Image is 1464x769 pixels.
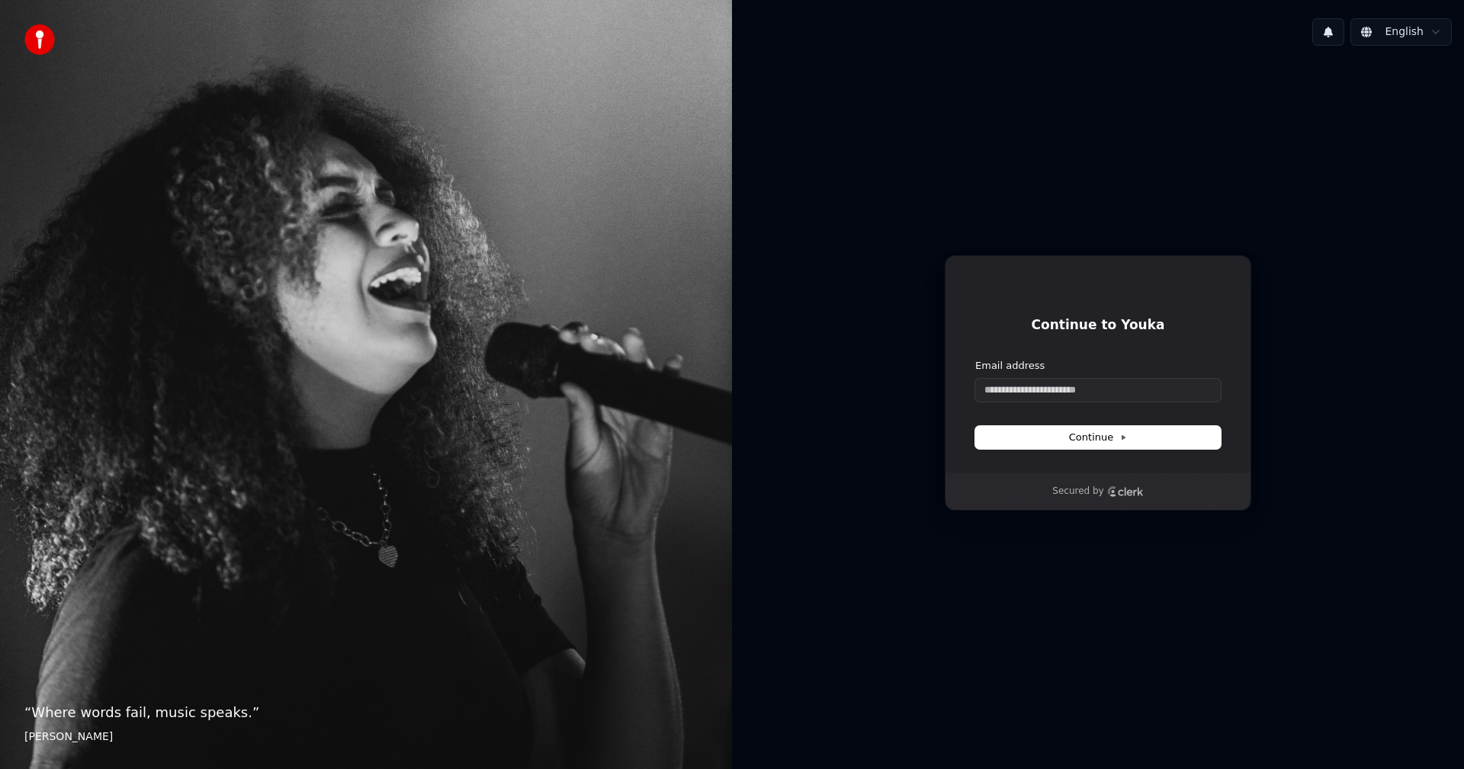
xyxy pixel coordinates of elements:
label: Email address [975,359,1045,373]
button: Continue [975,426,1221,449]
span: Continue [1069,431,1127,444]
img: youka [24,24,55,55]
h1: Continue to Youka [975,316,1221,335]
a: Clerk logo [1107,486,1144,497]
p: “ Where words fail, music speaks. ” [24,702,708,723]
p: Secured by [1052,485,1103,498]
footer: [PERSON_NAME] [24,729,708,745]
